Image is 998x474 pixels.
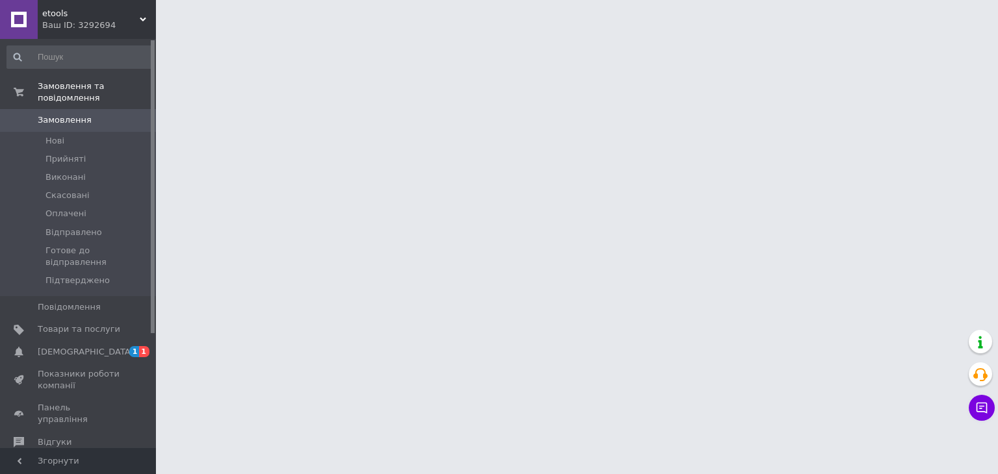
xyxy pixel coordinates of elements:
span: Виконані [45,171,86,183]
span: Підтверджено [45,275,110,286]
span: Відправлено [45,227,102,238]
span: Скасовані [45,190,90,201]
span: Замовлення [38,114,92,126]
span: Панель управління [38,402,120,425]
span: Готове до відправлення [45,245,152,268]
div: Ваш ID: 3292694 [42,19,156,31]
span: Замовлення та повідомлення [38,81,156,104]
span: Повідомлення [38,301,101,313]
span: Оплачені [45,208,86,219]
span: 1 [129,346,140,357]
span: [DEMOGRAPHIC_DATA] [38,346,134,358]
button: Чат з покупцем [969,395,995,421]
span: Відгуки [38,436,71,448]
input: Пошук [6,45,153,69]
span: etools [42,8,140,19]
span: 1 [139,346,149,357]
span: Прийняті [45,153,86,165]
span: Товари та послуги [38,323,120,335]
span: Нові [45,135,64,147]
span: Показники роботи компанії [38,368,120,392]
